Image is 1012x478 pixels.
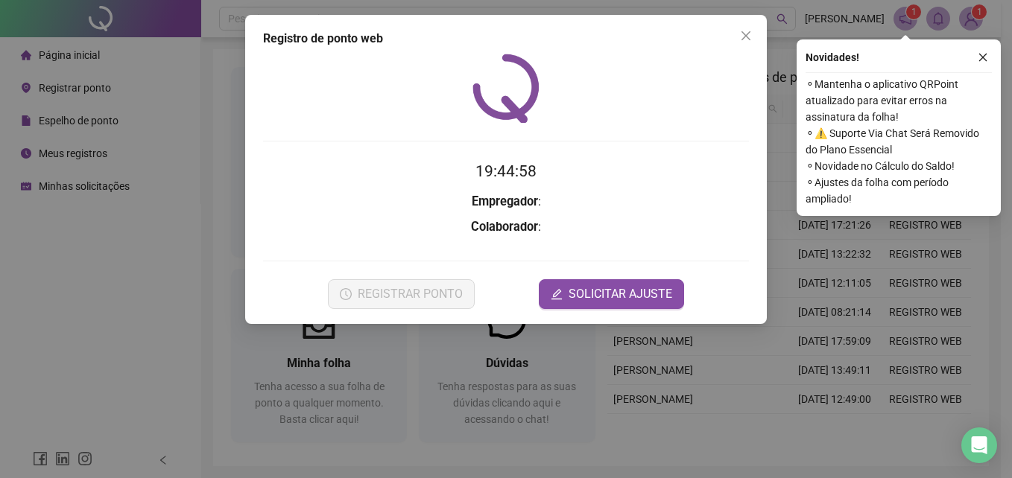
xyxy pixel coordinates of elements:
[472,54,540,123] img: QRPoint
[961,427,997,463] div: Open Intercom Messenger
[806,125,992,158] span: ⚬ ⚠️ Suporte Via Chat Será Removido do Plano Essencial
[475,162,537,180] time: 19:44:58
[263,192,749,211] h3: :
[539,279,684,309] button: editSOLICITAR AJUSTE
[551,288,563,300] span: edit
[978,52,988,63] span: close
[263,217,749,237] h3: :
[806,158,992,174] span: ⚬ Novidade no Cálculo do Saldo!
[569,285,672,303] span: SOLICITAR AJUSTE
[263,30,749,48] div: Registro de ponto web
[806,76,992,125] span: ⚬ Mantenha o aplicativo QRPoint atualizado para evitar erros na assinatura da folha!
[806,49,859,66] span: Novidades !
[328,279,475,309] button: REGISTRAR PONTO
[740,30,752,42] span: close
[734,24,758,48] button: Close
[806,174,992,207] span: ⚬ Ajustes da folha com período ampliado!
[471,220,538,234] strong: Colaborador
[472,194,538,208] strong: Empregador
